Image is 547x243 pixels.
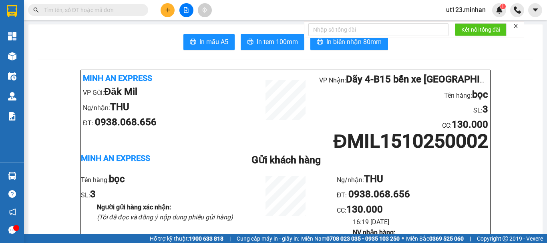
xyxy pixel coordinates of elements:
[81,187,234,202] li: SL:
[500,4,506,9] sup: 1
[247,38,253,46] span: printer
[8,226,16,234] span: message
[183,7,189,13] span: file-add
[251,154,321,166] b: Gửi khách hàng
[7,5,17,17] img: logo-vxr
[202,7,207,13] span: aim
[319,102,488,117] li: SL:
[310,34,388,50] button: printerIn biên nhận 80mm
[8,92,16,100] img: warehouse-icon
[109,173,125,185] b: bọc
[319,87,488,102] li: Tên hàng:
[83,84,252,100] li: VP Gửi:
[241,34,304,50] button: printerIn tem 100mm
[97,213,233,221] i: (Tôi đã đọc và đồng ý nộp dung phiếu gửi hàng)
[90,189,96,200] b: 3
[161,3,175,17] button: plus
[199,37,228,47] span: In mẫu A5
[337,172,490,187] li: Ng/nhận:
[337,187,490,202] li: ĐT:
[348,189,410,200] b: 0938.068.656
[183,34,235,50] button: printerIn mẫu A5
[81,153,150,163] b: Minh An Express
[190,38,196,46] span: printer
[8,112,16,120] img: solution-icon
[110,101,129,112] b: THU
[452,119,488,130] b: 130.000
[165,7,171,13] span: plus
[406,234,464,243] span: Miền Bắc
[301,234,400,243] span: Miền Nam
[229,234,231,243] span: |
[319,133,488,150] h1: ĐMIL1510250002
[353,217,490,227] li: 16:19 [DATE]
[513,23,519,29] span: close
[8,72,16,80] img: warehouse-icon
[429,235,464,242] strong: 0369 525 060
[83,100,252,115] li: Ng/nhận:
[532,6,539,14] span: caret-down
[179,3,193,17] button: file-add
[198,3,212,17] button: aim
[483,104,488,115] b: 3
[83,115,252,130] li: ĐT:
[189,235,223,242] strong: 1900 633 818
[8,52,16,60] img: warehouse-icon
[81,172,234,187] li: Tên hàng:
[402,237,404,240] span: ⚪️
[317,38,323,46] span: printer
[364,173,383,185] b: THU
[150,234,223,243] span: Hỗ trợ kỹ thuật:
[501,4,504,9] span: 1
[8,172,16,180] img: warehouse-icon
[319,117,488,133] li: CC
[503,236,508,241] span: copyright
[237,234,299,243] span: Cung cấp máy in - giấy in:
[472,89,488,100] b: bọc
[450,122,488,129] span: :
[7,8,19,16] span: Gửi:
[461,25,500,34] span: Kết nối tổng đài
[104,86,137,97] b: Đăk Mil
[83,73,152,83] b: Minh An Express
[95,116,157,128] b: 0938.068.656
[346,74,518,85] b: Dãy 4-B15 bến xe [GEOGRAPHIC_DATA]
[326,235,400,242] strong: 0708 023 035 - 0935 103 250
[455,23,507,36] button: Kết nối tổng đài
[319,72,488,87] li: VP Nhận:
[345,207,383,214] span: :
[7,7,46,26] div: Đăk Mil
[528,3,542,17] button: caret-down
[353,229,395,236] b: NV nhận hàng :
[8,190,16,198] span: question-circle
[33,7,39,13] span: search
[470,234,471,243] span: |
[52,8,71,16] span: Nhận:
[514,6,521,14] img: phone-icon
[52,7,133,36] div: Dãy 4-B15 bến xe [GEOGRAPHIC_DATA]
[44,6,139,14] input: Tìm tên, số ĐT hoặc mã đơn
[308,23,448,36] input: Nhập số tổng đài
[52,45,133,56] div: 0938068656
[440,5,492,15] span: ut123.minhan
[8,208,16,216] span: notification
[97,203,171,211] b: Người gửi hàng xác nhận :
[8,32,16,40] img: dashboard-icon
[52,36,133,45] div: THU
[326,37,382,47] span: In biên nhận 80mm
[257,37,298,47] span: In tem 100mm
[346,204,383,215] b: 130.000
[496,6,503,14] img: icon-new-feature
